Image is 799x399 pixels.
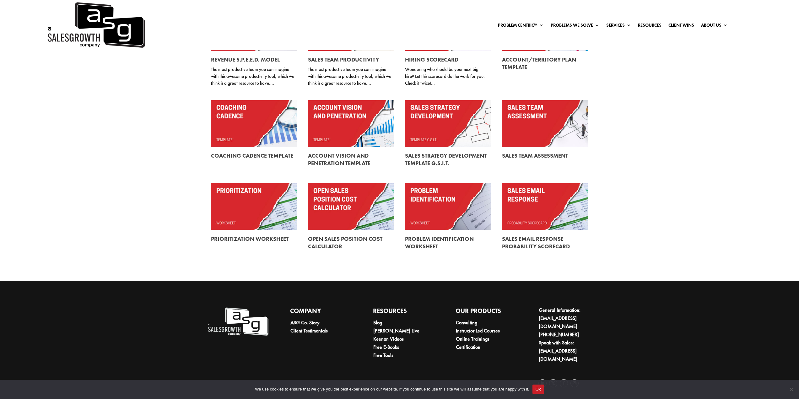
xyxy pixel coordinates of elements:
[539,306,600,331] li: General Information:
[538,379,547,387] a: Follow on LinkedIn
[373,319,382,326] a: Blog
[539,315,577,330] a: [EMAIL_ADDRESS][DOMAIN_NAME]
[456,336,489,342] a: Online Trainings
[570,379,579,387] a: Follow on Instagram
[532,385,544,394] button: Ok
[549,379,557,387] a: Follow on X
[701,23,728,30] a: About Us
[539,331,579,338] a: [PHONE_NUMBER]
[373,327,419,334] a: [PERSON_NAME] Live
[539,339,600,363] li: Speak with Sales:
[498,23,544,30] a: Problem Centric™
[456,327,500,334] a: Instructor Led Courses
[373,344,399,350] a: Free E-Books
[456,306,517,319] h4: Our Products
[551,23,599,30] a: Problems We Solve
[373,352,393,359] a: Free Tools
[606,23,631,30] a: Services
[207,306,268,337] img: A Sales Growth Company
[668,23,694,30] a: Client Wins
[255,386,529,392] span: We use cookies to ensure that we give you the best experience on our website. If you continue to ...
[290,306,351,319] h4: Company
[456,344,480,350] a: Certification
[290,327,328,334] a: Client Testimonials
[560,379,568,387] a: Follow on Facebook
[373,306,434,319] h4: Resources
[788,386,794,392] span: No
[290,319,320,326] a: ASG Co. Story
[638,23,661,30] a: Resources
[373,336,404,342] a: Keenan Videos
[456,319,477,326] a: Consulting
[539,348,577,362] a: [EMAIL_ADDRESS][DOMAIN_NAME]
